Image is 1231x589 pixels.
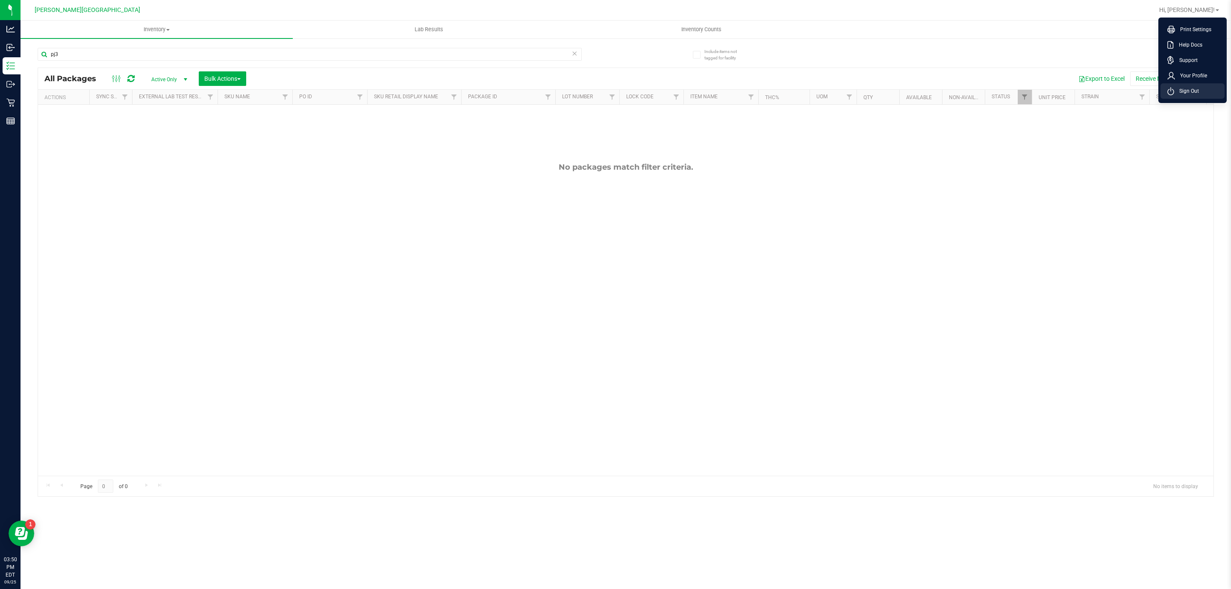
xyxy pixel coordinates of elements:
[299,94,312,100] a: PO ID
[765,94,779,100] a: THC%
[816,94,828,100] a: UOM
[842,90,857,104] a: Filter
[690,94,718,100] a: Item Name
[704,48,747,61] span: Include items not tagged for facility
[1039,94,1066,100] a: Unit Price
[1018,90,1032,104] a: Filter
[1160,83,1225,99] li: Sign Out
[1081,94,1099,100] a: Strain
[906,94,932,100] a: Available
[203,90,218,104] a: Filter
[571,48,577,59] span: Clear
[6,62,15,70] inline-svg: Inventory
[73,480,135,493] span: Page of 0
[38,162,1213,172] div: No packages match filter criteria.
[1130,71,1201,86] button: Receive Non-Cannabis
[1175,71,1207,80] span: Your Profile
[562,94,593,100] a: Lot Number
[626,94,654,100] a: Lock Code
[1167,41,1221,49] a: Help Docs
[9,521,34,546] iframe: Resource center
[949,94,987,100] a: Non-Available
[6,80,15,88] inline-svg: Outbound
[199,71,246,86] button: Bulk Actions
[374,94,438,100] a: Sku Retail Display Name
[38,48,582,61] input: Search Package ID, Item Name, SKU, Lot or Part Number...
[1146,480,1205,492] span: No items to display
[1175,25,1211,34] span: Print Settings
[6,25,15,33] inline-svg: Analytics
[468,94,497,100] a: Package ID
[118,90,132,104] a: Filter
[6,43,15,52] inline-svg: Inbound
[670,26,733,33] span: Inventory Counts
[44,74,105,83] span: All Packages
[4,556,17,579] p: 03:50 PM EDT
[1174,56,1198,65] span: Support
[1159,6,1215,13] span: Hi, [PERSON_NAME]!
[21,26,293,33] span: Inventory
[565,21,837,38] a: Inventory Counts
[278,90,292,104] a: Filter
[1135,90,1149,104] a: Filter
[541,90,555,104] a: Filter
[1167,56,1221,65] a: Support
[204,75,241,82] span: Bulk Actions
[6,98,15,107] inline-svg: Retail
[1156,94,1179,100] a: Src Type
[744,90,758,104] a: Filter
[4,579,17,585] p: 09/25
[25,519,35,530] iframe: Resource center unread badge
[669,90,683,104] a: Filter
[353,90,367,104] a: Filter
[1174,87,1199,95] span: Sign Out
[992,94,1010,100] a: Status
[139,94,206,100] a: External Lab Test Result
[35,6,140,14] span: [PERSON_NAME][GEOGRAPHIC_DATA]
[1073,71,1130,86] button: Export to Excel
[224,94,250,100] a: SKU Name
[403,26,455,33] span: Lab Results
[96,94,129,100] a: Sync Status
[21,21,293,38] a: Inventory
[447,90,461,104] a: Filter
[293,21,565,38] a: Lab Results
[605,90,619,104] a: Filter
[863,94,873,100] a: Qty
[1174,41,1202,49] span: Help Docs
[6,117,15,125] inline-svg: Reports
[44,94,86,100] div: Actions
